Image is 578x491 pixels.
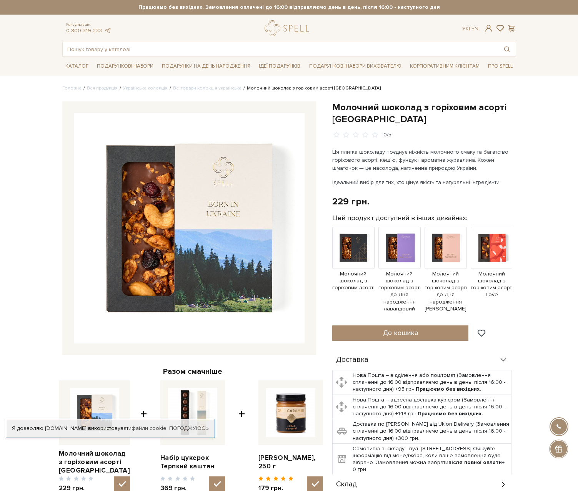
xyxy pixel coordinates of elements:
img: Продукт [378,227,421,269]
div: 229 грн. [332,196,370,207]
a: Про Spell [485,60,516,72]
span: Консультація: [66,22,112,27]
a: Ідеї подарунків [256,60,303,72]
td: Самовивіз зі складу - вул. [STREET_ADDRESS] Очікуйте інформацію від менеджера, коли ваше замовлен... [351,443,511,475]
a: Корпоративним клієнтам [407,60,483,73]
input: Пошук товару у каталозі [63,42,498,56]
a: En [471,25,478,32]
label: Цей продукт доступний в інших дизайнах: [332,214,467,222]
a: Набір цукерок Терпкий каштан [160,454,225,471]
a: Українська колекція [123,85,168,91]
b: після повної оплати [448,459,502,466]
h1: Молочний шоколад з горіховим асорті [GEOGRAPHIC_DATA] [332,101,516,125]
a: Молочний шоколад з горіховим асорті до Дня народження [PERSON_NAME] [425,244,467,312]
span: До кошика [383,328,418,337]
a: Молочний шоколад з горіховим асорті [332,244,375,291]
td: Нова Пошта – адресна доставка кур'єром (Замовлення сплаченні до 16:00 відправляємо день в день, п... [351,395,511,419]
img: Продукт [332,227,375,269]
a: [PERSON_NAME], 250 г [258,454,323,471]
div: 0/5 [383,131,391,139]
img: Продукт [471,227,513,269]
button: Пошук товару у каталозі [498,42,516,56]
b: Працюємо без вихідних. [416,386,481,392]
img: Карамель солона, 250 г [266,388,315,437]
span: Склад [336,481,357,488]
td: Нова Пошта – відділення або поштомат (Замовлення сплаченні до 16:00 відправляємо день в день, піс... [351,370,511,395]
a: Головна [62,85,82,91]
a: Вся продукція [87,85,118,91]
img: Молочний шоколад з горіховим асорті Україна [70,388,119,437]
img: Набір цукерок Терпкий каштан [168,388,217,437]
a: telegram [104,27,112,34]
a: Подарункові набори [94,60,157,72]
p: Ідеальний вибір для тих, хто цінує якість та натуральні інгредієнти. [332,178,513,186]
a: logo [265,20,313,36]
div: Ук [462,25,478,32]
li: Молочний шоколад з горіховим асорті [GEOGRAPHIC_DATA] [242,85,381,92]
a: файли cookie [132,425,167,431]
img: Продукт [425,227,467,269]
span: Молочний шоколад з горіховим асорті Love [471,270,513,299]
a: Подарунки на День народження [159,60,253,72]
strong: Працюємо без вихідних. Замовлення оплачені до 16:00 відправляємо день в день, після 16:00 - насту... [62,4,516,11]
button: До кошика [332,325,469,341]
span: Молочний шоколад з горіховим асорті до Дня народження лавандовий [378,270,421,312]
b: Працюємо без вихідних. [418,410,483,417]
span: Доставка [336,357,368,363]
a: Молочний шоколад з горіховим асорті до Дня народження лавандовий [378,244,421,312]
a: Всі товари колекція українська [173,85,242,91]
a: Каталог [62,60,92,72]
td: Доставка по [PERSON_NAME] від Uklon Delivery (Замовлення сплаченні до 16:00 відправляємо день в д... [351,419,511,444]
div: Разом смачніше [62,367,323,377]
div: Я дозволяю [DOMAIN_NAME] використовувати [6,425,215,432]
a: Молочний шоколад з горіховим асорті Love [471,244,513,298]
span: Молочний шоколад з горіховим асорті до Дня народження [PERSON_NAME] [425,270,467,312]
a: Подарункові набори вихователю [306,60,405,73]
span: Молочний шоколад з горіховим асорті [332,270,375,292]
img: Молочний шоколад з горіховим асорті Україна [74,113,305,343]
a: 0 800 319 233 [66,27,102,34]
p: Ця плитка шоколаду поєднує ніжність молочного смаку та багатство горіхового асорті: кеш’ю, фундук... [332,148,513,172]
a: Молочний шоколад з горіховим асорті [GEOGRAPHIC_DATA] [59,450,130,475]
a: Погоджуюсь [169,425,208,432]
span: | [469,25,470,32]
